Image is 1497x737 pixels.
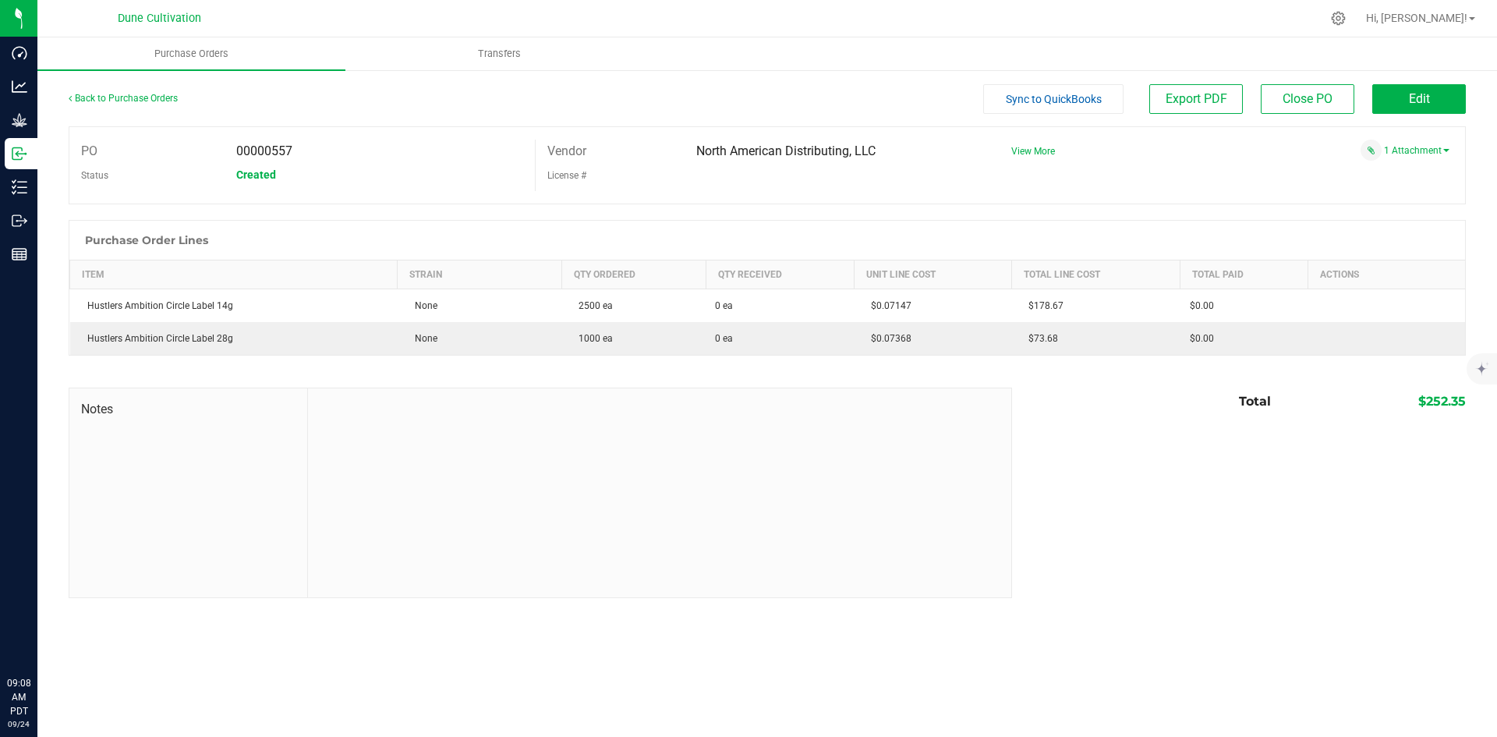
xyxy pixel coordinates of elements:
span: 00000557 [236,144,292,158]
iframe: Resource center unread badge [46,610,65,629]
span: $0.07368 [863,333,911,344]
span: $252.35 [1418,394,1466,409]
a: Back to Purchase Orders [69,93,178,104]
span: 1000 ea [571,333,613,344]
th: Strain [398,260,561,289]
p: 09/24 [7,718,30,730]
h1: Purchase Order Lines [85,234,208,246]
span: Attach a document [1361,140,1382,161]
span: Sync to QuickBooks [1006,93,1102,105]
span: Total [1239,394,1271,409]
span: Notes [81,400,296,419]
div: Manage settings [1329,11,1348,26]
span: Transfers [457,47,542,61]
th: Actions [1308,260,1465,289]
a: 1 Attachment [1384,145,1449,156]
inline-svg: Outbound [12,213,27,229]
div: Hustlers Ambition Circle Label 28g [80,331,388,345]
span: Purchase Orders [133,47,249,61]
button: Export PDF [1149,84,1243,114]
span: North American Distributing, LLC [696,144,876,158]
th: Item [70,260,398,289]
span: None [407,300,437,311]
span: $178.67 [1021,300,1063,311]
span: None [407,333,437,344]
th: Unit Line Cost [854,260,1011,289]
inline-svg: Reports [12,246,27,262]
button: Close PO [1261,84,1354,114]
th: Qty Ordered [561,260,706,289]
label: Vendor [547,140,586,163]
td: $0.00 [1180,289,1308,323]
span: Created [236,168,276,181]
span: Dune Cultivation [118,12,201,25]
inline-svg: Inbound [12,146,27,161]
a: Transfers [345,37,653,70]
label: Status [81,164,108,187]
span: 0 ea [715,331,733,345]
span: $73.68 [1021,333,1058,344]
th: Total Paid [1180,260,1308,289]
label: License # [547,164,586,187]
inline-svg: Dashboard [12,45,27,61]
inline-svg: Grow [12,112,27,128]
span: Edit [1409,91,1430,106]
th: Total Line Cost [1011,260,1180,289]
a: View More [1011,146,1055,157]
td: $0.00 [1180,322,1308,355]
div: Hustlers Ambition Circle Label 14g [80,299,388,313]
p: 09:08 AM PDT [7,676,30,718]
iframe: Resource center [16,612,62,659]
inline-svg: Inventory [12,179,27,195]
span: Export PDF [1166,91,1227,106]
button: Edit [1372,84,1466,114]
span: $0.07147 [863,300,911,311]
a: Purchase Orders [37,37,345,70]
inline-svg: Analytics [12,79,27,94]
span: Close PO [1283,91,1332,106]
button: Sync to QuickBooks [983,84,1124,114]
span: Hi, [PERSON_NAME]! [1366,12,1467,24]
span: 2500 ea [571,300,613,311]
span: 0 ea [715,299,733,313]
label: PO [81,140,97,163]
th: Qty Received [706,260,854,289]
